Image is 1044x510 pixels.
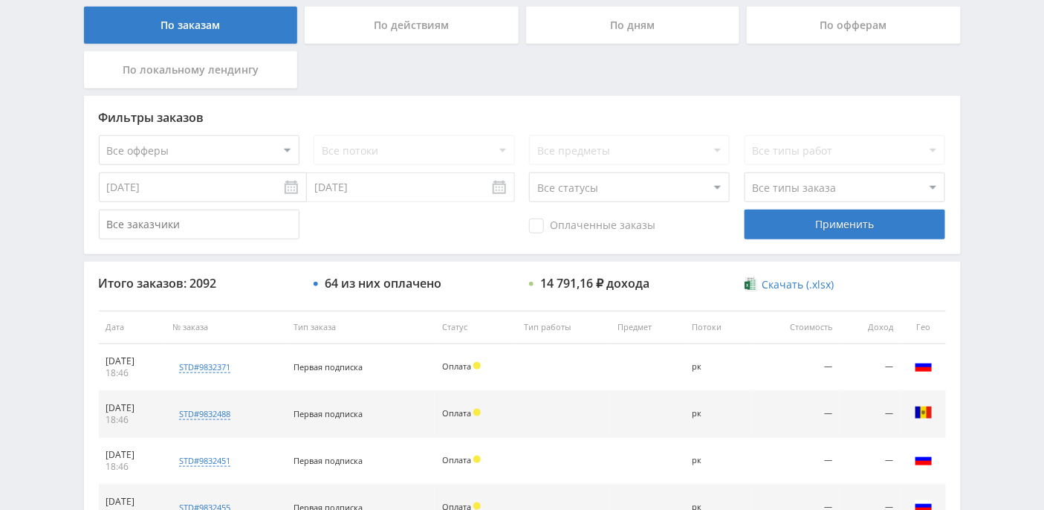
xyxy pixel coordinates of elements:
[753,311,840,344] th: Стоимость
[753,344,840,391] td: —
[442,361,471,372] span: Оплата
[294,361,363,372] span: Первая подписка
[915,404,933,422] img: mda.png
[745,277,834,292] a: Скачать (.xlsx)
[610,311,684,344] th: Предмет
[762,279,834,291] span: Скачать (.xlsx)
[106,367,158,379] div: 18:46
[840,391,901,438] td: —
[473,409,481,416] span: Холд
[915,357,933,375] img: rus.png
[179,455,230,467] div: std#9832451
[529,219,655,233] span: Оплаченные заказы
[99,311,166,344] th: Дата
[165,311,286,344] th: № заказа
[753,391,840,438] td: —
[106,449,158,461] div: [DATE]
[106,461,158,473] div: 18:46
[540,277,649,290] div: 14 791,16 ₽ дохода
[693,362,745,372] div: рк
[99,210,299,239] input: Все заказчики
[516,311,610,344] th: Тип работы
[685,311,753,344] th: Потоки
[106,496,158,508] div: [DATE]
[179,361,230,373] div: std#9832371
[840,344,901,391] td: —
[442,454,471,465] span: Оплата
[99,277,299,290] div: Итого заказов: 2092
[840,438,901,485] td: —
[84,7,298,44] div: По заказам
[526,7,740,44] div: По дням
[106,402,158,414] div: [DATE]
[99,111,946,124] div: Фильтры заказов
[473,362,481,369] span: Холд
[106,355,158,367] div: [DATE]
[442,407,471,419] span: Оплата
[473,503,481,510] span: Холд
[106,414,158,426] div: 18:46
[294,455,363,466] span: Первая подписка
[745,210,945,239] div: Применить
[693,456,745,465] div: рк
[693,409,745,419] div: рк
[84,51,298,88] div: По локальному лендингу
[305,7,519,44] div: По действиям
[294,408,363,419] span: Первая подписка
[753,438,840,485] td: —
[435,311,516,344] th: Статус
[747,7,961,44] div: По офферам
[325,277,441,290] div: 64 из них оплачено
[286,311,435,344] th: Тип заказа
[179,408,230,420] div: std#9832488
[473,456,481,463] span: Холд
[840,311,901,344] th: Доход
[915,451,933,468] img: rus.png
[901,311,946,344] th: Гео
[745,277,757,291] img: xlsx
